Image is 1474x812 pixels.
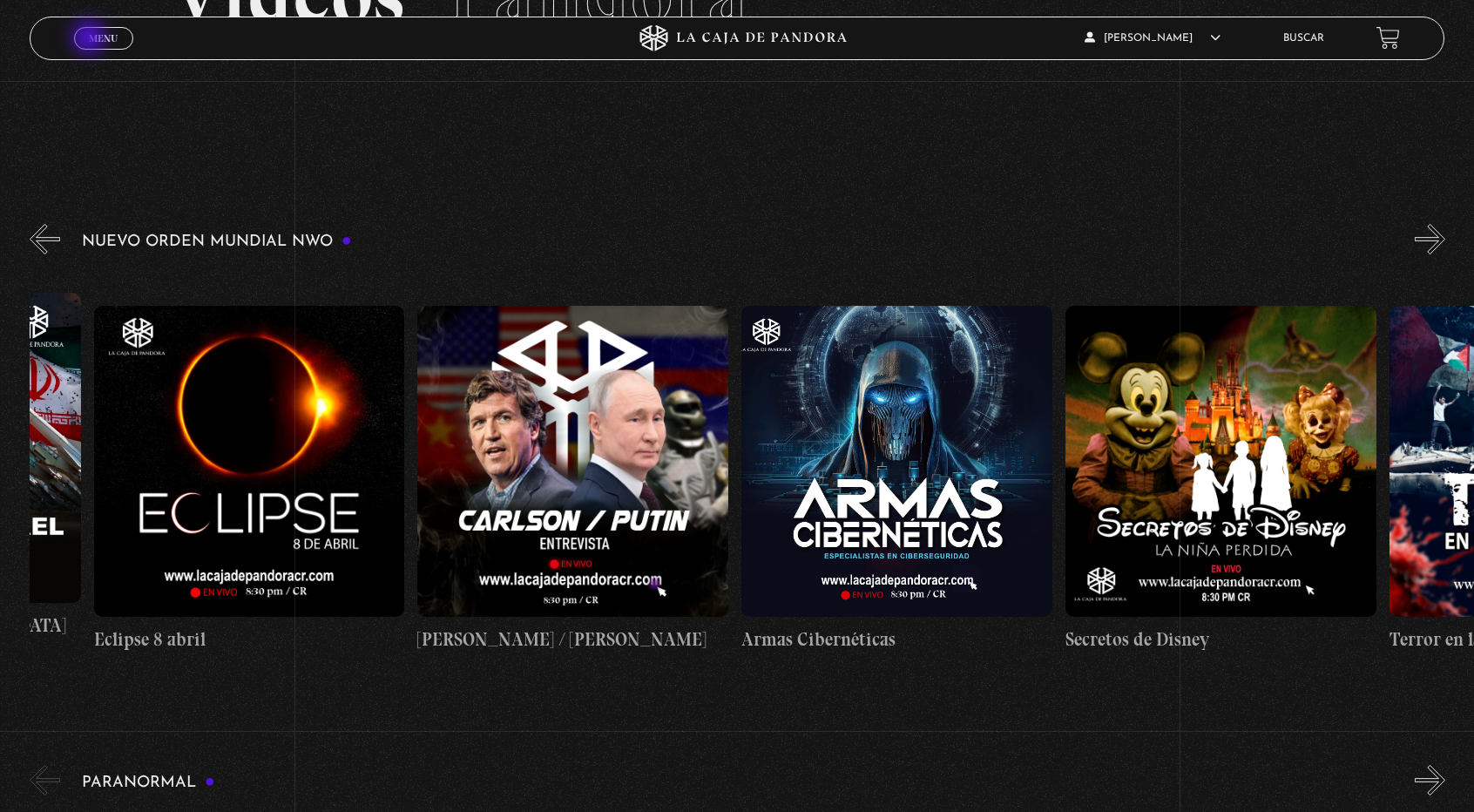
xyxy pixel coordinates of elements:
[30,224,60,254] button: Previous
[94,626,405,653] h4: Eclipse 8 abril
[1065,626,1376,653] h4: Secretos de Disney
[417,267,728,692] a: [PERSON_NAME] / [PERSON_NAME]
[30,765,60,795] button: Previous
[1415,765,1445,795] button: Next
[1376,26,1400,50] a: View your shopping cart
[1415,224,1445,254] button: Next
[1283,33,1324,44] a: Buscar
[417,626,728,653] h4: [PERSON_NAME] / [PERSON_NAME]
[83,47,124,59] span: Cerrar
[741,626,1052,653] h4: Armas Cibernéticas
[94,267,405,692] a: Eclipse 8 abril
[741,267,1052,692] a: Armas Cibernéticas
[1085,33,1220,44] span: [PERSON_NAME]
[82,233,352,250] h3: Nuevo Orden Mundial NWO
[82,775,215,791] h3: Paranormal
[89,33,118,44] span: Menu
[1065,267,1376,692] a: Secretos de Disney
